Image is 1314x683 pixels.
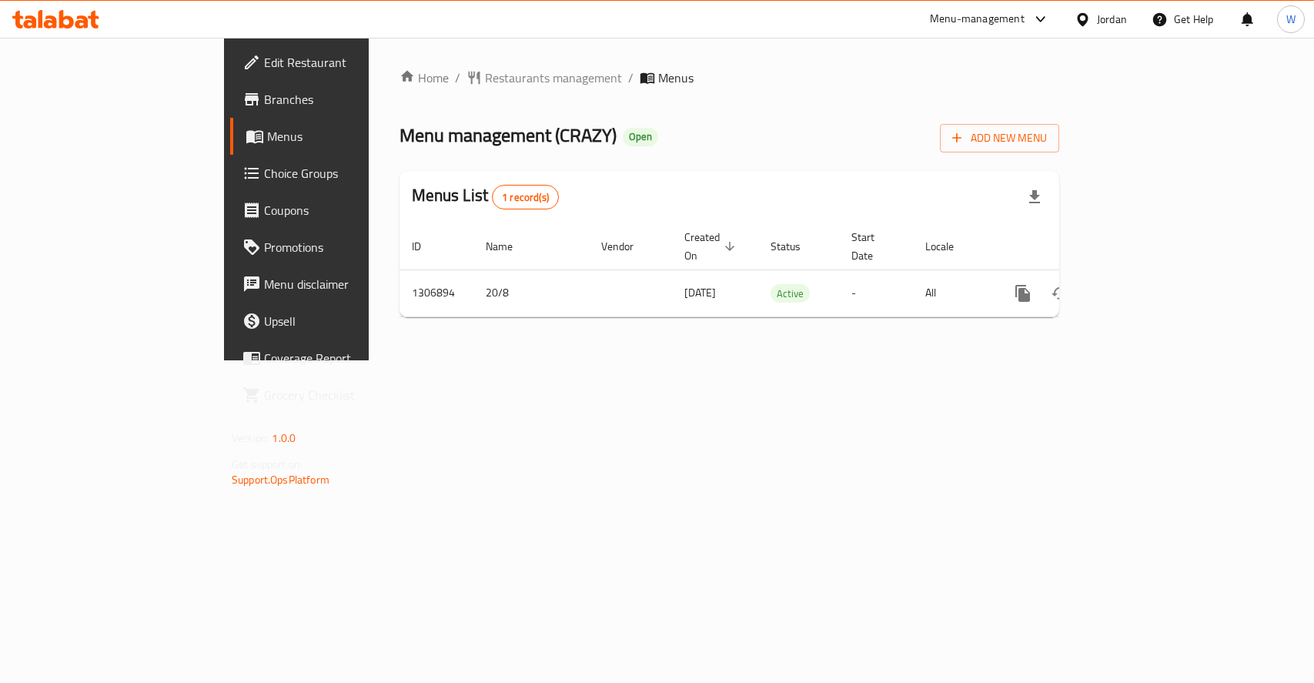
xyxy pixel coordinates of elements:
a: Edit Restaurant [230,44,443,81]
td: All [913,270,992,316]
span: Locale [925,237,974,256]
span: Open [623,130,658,143]
span: 1 record(s) [493,190,558,205]
a: Coverage Report [230,340,443,377]
nav: breadcrumb [400,69,1059,87]
span: Get support on: [232,454,303,474]
a: Promotions [230,229,443,266]
a: Grocery Checklist [230,377,443,413]
a: Branches [230,81,443,118]
span: Promotions [264,238,431,256]
span: Name [486,237,533,256]
span: Vendor [601,237,654,256]
span: Edit Restaurant [264,53,431,72]
span: 1.0.0 [272,428,296,448]
a: Upsell [230,303,443,340]
table: enhanced table [400,223,1165,317]
a: Restaurants management [466,69,622,87]
span: Menus [267,127,431,146]
button: Change Status [1042,275,1078,312]
span: Version: [232,428,269,448]
span: Grocery Checklist [264,386,431,404]
a: Menus [230,118,443,155]
td: 20/8 [473,270,589,316]
span: [DATE] [684,283,716,303]
span: Active [771,285,810,303]
a: Coupons [230,192,443,229]
span: Coverage Report [264,349,431,367]
a: Support.OpsPlatform [232,470,329,490]
div: Open [623,128,658,146]
div: Jordan [1097,11,1127,28]
span: Branches [264,90,431,109]
h2: Menus List [412,184,559,209]
button: Add New Menu [940,124,1059,152]
td: - [839,270,913,316]
span: Created On [684,228,740,265]
th: Actions [992,223,1165,270]
span: Restaurants management [485,69,622,87]
span: Choice Groups [264,164,431,182]
span: W [1286,11,1296,28]
div: Menu-management [930,10,1025,28]
span: Menu disclaimer [264,275,431,293]
span: Coupons [264,201,431,219]
span: Status [771,237,821,256]
span: Upsell [264,312,431,330]
span: ID [412,237,441,256]
span: Add New Menu [952,129,1047,148]
li: / [455,69,460,87]
button: more [1005,275,1042,312]
div: Total records count [492,185,559,209]
span: Start Date [851,228,894,265]
span: Menu management ( CRAZY ) [400,118,617,152]
a: Choice Groups [230,155,443,192]
a: Menu disclaimer [230,266,443,303]
li: / [628,69,634,87]
div: Export file [1016,179,1053,216]
div: Active [771,284,810,303]
span: Menus [658,69,694,87]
